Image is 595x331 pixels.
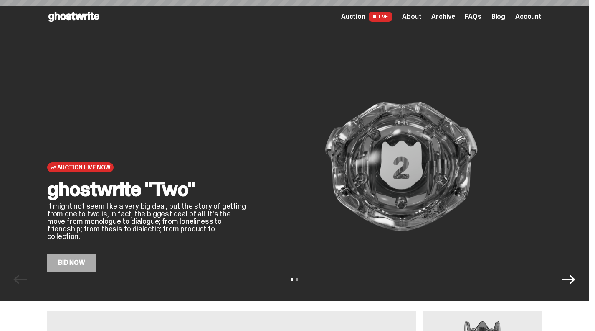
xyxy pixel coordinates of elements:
[57,164,110,171] span: Auction Live Now
[465,13,481,20] a: FAQs
[341,12,392,22] a: Auction LIVE
[491,13,505,20] a: Blog
[402,13,421,20] a: About
[341,13,365,20] span: Auction
[47,203,248,240] p: It might not seem like a very big deal, but the story of getting from one to two is, in fact, the...
[47,254,96,272] a: Bid Now
[369,12,392,22] span: LIVE
[515,13,542,20] a: Account
[562,273,575,286] button: Next
[431,13,455,20] a: Archive
[47,179,248,199] h2: ghostwrite "Two"
[291,278,293,281] button: View slide 1
[296,278,298,281] button: View slide 2
[261,61,542,272] img: ghostwrite "Two"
